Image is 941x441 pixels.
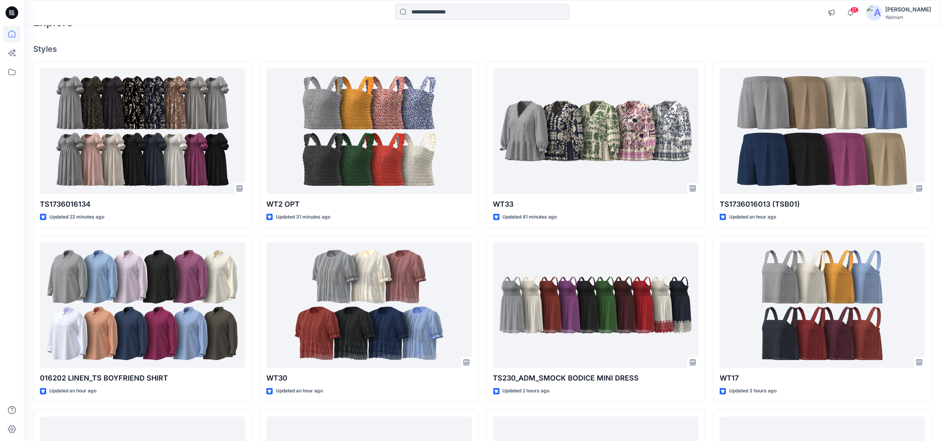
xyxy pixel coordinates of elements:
[33,16,73,28] h2: Explore
[503,213,557,221] p: Updated 41 minutes ago
[493,199,698,210] p: WT33
[729,213,776,221] p: Updated an hour ago
[40,373,245,384] p: 016202 LINEN_TS BOYFRIEND SHIRT
[885,5,931,14] div: [PERSON_NAME]
[276,387,323,395] p: Updated an hour ago
[866,5,882,21] img: avatar
[493,68,698,194] a: WT33
[720,68,925,194] a: TS1736016013 (TSB01)
[266,373,471,384] p: WT30
[885,14,931,20] div: Walmart
[49,387,96,395] p: Updated an hour ago
[276,213,330,221] p: Updated 31 minutes ago
[729,387,777,395] p: Updated 3 hours ago
[266,68,471,194] a: WT2 OPT
[493,373,698,384] p: TS230_ADM_SMOCK BODICE MINI DRESS
[40,199,245,210] p: TS1736016134
[49,213,104,221] p: Updated 22 minutes ago
[720,242,925,368] a: WT17
[720,199,925,210] p: TS1736016013 (TSB01)
[40,242,245,368] a: 016202 LINEN_TS BOYFRIEND SHIRT
[493,242,698,368] a: TS230_ADM_SMOCK BODICE MINI DRESS
[266,242,471,368] a: WT30
[720,373,925,384] p: WT17
[850,7,859,13] span: 21
[33,44,932,54] h4: Styles
[266,199,471,210] p: WT2 OPT
[40,68,245,194] a: TS1736016134
[503,387,550,395] p: Updated 2 hours ago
